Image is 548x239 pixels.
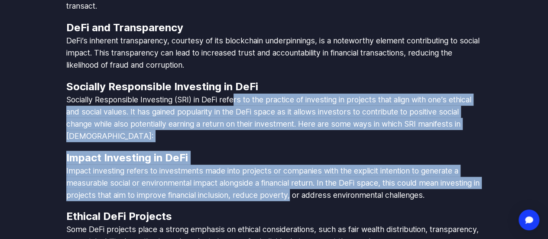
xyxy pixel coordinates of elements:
p: Impact investing refers to investments made into projects or companies with the explicit intentio... [66,165,482,201]
strong: Socially Responsible Investing in DeFi [66,80,258,93]
strong: Impact Investing in DeFi [66,151,188,164]
p: Socially Responsible Investing (SRI) in DeFi refers to the practice of investing in projects that... [66,94,482,142]
div: Open Intercom Messenger [519,210,539,230]
p: DeFi’s inherent transparency, courtesy of its blockchain underpinnings, is a noteworthy element c... [66,35,482,71]
strong: DeFi and Transparency [66,21,183,34]
strong: Ethical DeFi Projects [66,210,172,223]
